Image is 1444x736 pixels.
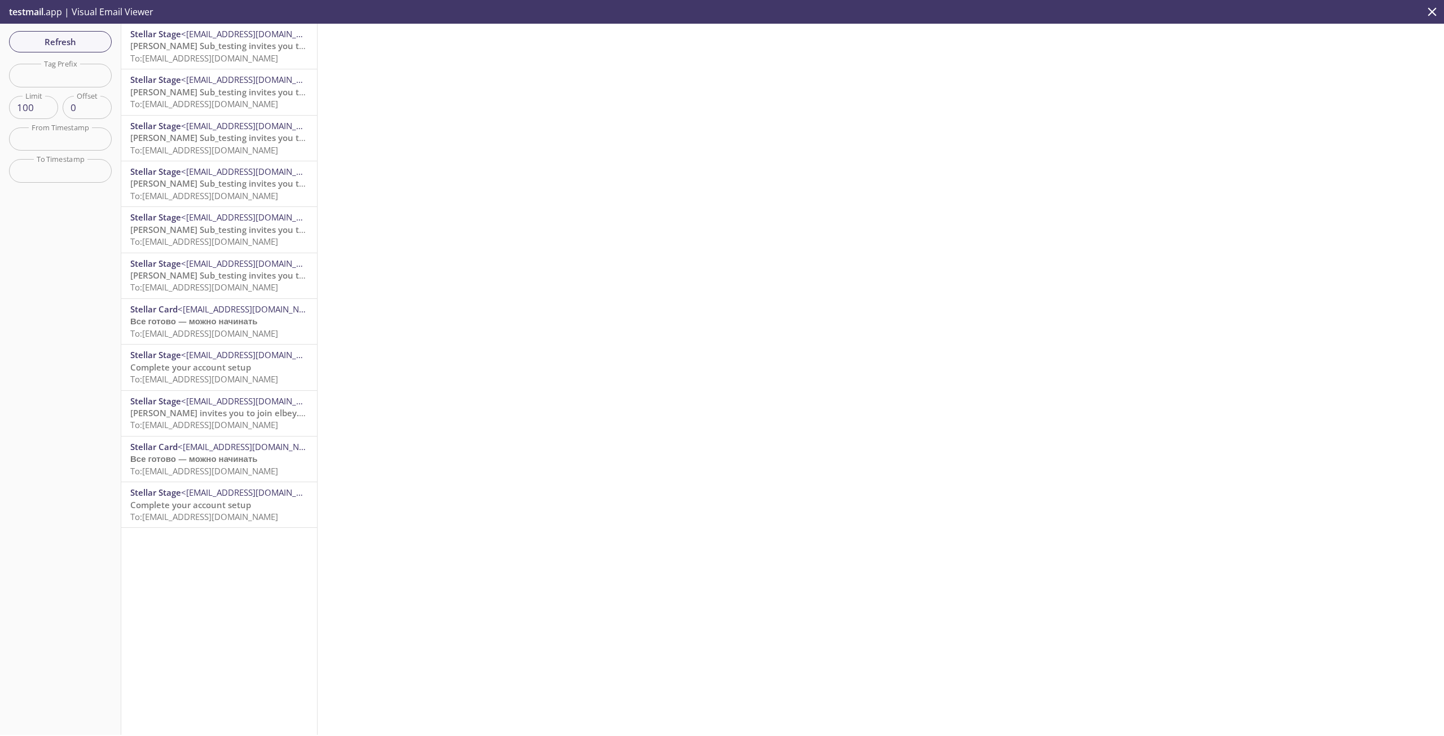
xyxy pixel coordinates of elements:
[130,453,258,464] span: Все готово — можно начинать
[181,258,327,269] span: <[EMAIL_ADDRESS][DOMAIN_NAME]>
[130,465,278,477] span: To: [EMAIL_ADDRESS][DOMAIN_NAME]
[121,299,317,344] div: Stellar Card<[EMAIL_ADDRESS][DOMAIN_NAME]>Все готово — можно начинатьTo:[EMAIL_ADDRESS][DOMAIN_NAME]
[130,236,278,247] span: To: [EMAIL_ADDRESS][DOMAIN_NAME]
[121,116,317,161] div: Stellar Stage<[EMAIL_ADDRESS][DOMAIN_NAME]>[PERSON_NAME] Sub_testing invites you to join Sub_test...
[181,487,327,498] span: <[EMAIL_ADDRESS][DOMAIN_NAME]>
[130,328,278,339] span: To: [EMAIL_ADDRESS][DOMAIN_NAME]
[121,207,317,252] div: Stellar Stage<[EMAIL_ADDRESS][DOMAIN_NAME]>[PERSON_NAME] Sub_testing invites you to join Sub_test...
[121,482,317,527] div: Stellar Stage<[EMAIL_ADDRESS][DOMAIN_NAME]>Complete your account setupTo:[EMAIL_ADDRESS][DOMAIN_N...
[18,34,103,49] span: Refresh
[130,258,181,269] span: Stellar Stage
[181,395,327,407] span: <[EMAIL_ADDRESS][DOMAIN_NAME]>
[130,499,251,510] span: Complete your account setup
[130,40,412,51] span: [PERSON_NAME] Sub_testing invites you to join Sub_testing_thuesday
[181,28,327,39] span: <[EMAIL_ADDRESS][DOMAIN_NAME]>
[130,315,258,327] span: Все готово — можно начинать
[130,74,181,85] span: Stellar Stage
[130,224,412,235] span: [PERSON_NAME] Sub_testing invites you to join Sub_testing_thuesday
[130,211,181,223] span: Stellar Stage
[130,86,412,98] span: [PERSON_NAME] Sub_testing invites you to join Sub_testing_thuesday
[130,407,328,418] span: [PERSON_NAME] invites you to join elbey.regress
[130,419,278,430] span: To: [EMAIL_ADDRESS][DOMAIN_NAME]
[121,24,317,69] div: Stellar Stage<[EMAIL_ADDRESS][DOMAIN_NAME]>[PERSON_NAME] Sub_testing invites you to join Sub_test...
[121,253,317,298] div: Stellar Stage<[EMAIL_ADDRESS][DOMAIN_NAME]>[PERSON_NAME] Sub_testing invites you to join Sub_test...
[121,69,317,114] div: Stellar Stage<[EMAIL_ADDRESS][DOMAIN_NAME]>[PERSON_NAME] Sub_testing invites you to join Sub_test...
[178,303,324,315] span: <[EMAIL_ADDRESS][DOMAIN_NAME]>
[130,349,181,360] span: Stellar Stage
[130,190,278,201] span: To: [EMAIL_ADDRESS][DOMAIN_NAME]
[130,178,412,189] span: [PERSON_NAME] Sub_testing invites you to join Sub_testing_thuesday
[181,120,327,131] span: <[EMAIL_ADDRESS][DOMAIN_NAME]>
[9,6,43,18] span: testmail
[181,74,327,85] span: <[EMAIL_ADDRESS][DOMAIN_NAME]>
[178,441,324,452] span: <[EMAIL_ADDRESS][DOMAIN_NAME]>
[121,161,317,206] div: Stellar Stage<[EMAIL_ADDRESS][DOMAIN_NAME]>[PERSON_NAME] Sub_testing invites you to join Sub_test...
[121,345,317,390] div: Stellar Stage<[EMAIL_ADDRESS][DOMAIN_NAME]>Complete your account setupTo:[EMAIL_ADDRESS][DOMAIN_N...
[130,281,278,293] span: To: [EMAIL_ADDRESS][DOMAIN_NAME]
[130,511,278,522] span: To: [EMAIL_ADDRESS][DOMAIN_NAME]
[121,391,317,436] div: Stellar Stage<[EMAIL_ADDRESS][DOMAIN_NAME]>[PERSON_NAME] invites you to join elbey.regressTo:[EMA...
[121,24,317,528] nav: emails
[130,98,278,109] span: To: [EMAIL_ADDRESS][DOMAIN_NAME]
[130,487,181,498] span: Stellar Stage
[130,120,181,131] span: Stellar Stage
[130,132,412,143] span: [PERSON_NAME] Sub_testing invites you to join Sub_testing_thuesday
[130,52,278,64] span: To: [EMAIL_ADDRESS][DOMAIN_NAME]
[130,28,181,39] span: Stellar Stage
[130,144,278,156] span: To: [EMAIL_ADDRESS][DOMAIN_NAME]
[130,303,178,315] span: Stellar Card
[130,362,251,373] span: Complete your account setup
[9,31,112,52] button: Refresh
[130,441,178,452] span: Stellar Card
[181,349,327,360] span: <[EMAIL_ADDRESS][DOMAIN_NAME]>
[121,437,317,482] div: Stellar Card<[EMAIL_ADDRESS][DOMAIN_NAME]>Все готово — можно начинатьTo:[EMAIL_ADDRESS][DOMAIN_NAME]
[130,395,181,407] span: Stellar Stage
[130,373,278,385] span: To: [EMAIL_ADDRESS][DOMAIN_NAME]
[181,166,327,177] span: <[EMAIL_ADDRESS][DOMAIN_NAME]>
[181,211,327,223] span: <[EMAIL_ADDRESS][DOMAIN_NAME]>
[130,270,412,281] span: [PERSON_NAME] Sub_testing invites you to join Sub_testing_thuesday
[130,166,181,177] span: Stellar Stage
